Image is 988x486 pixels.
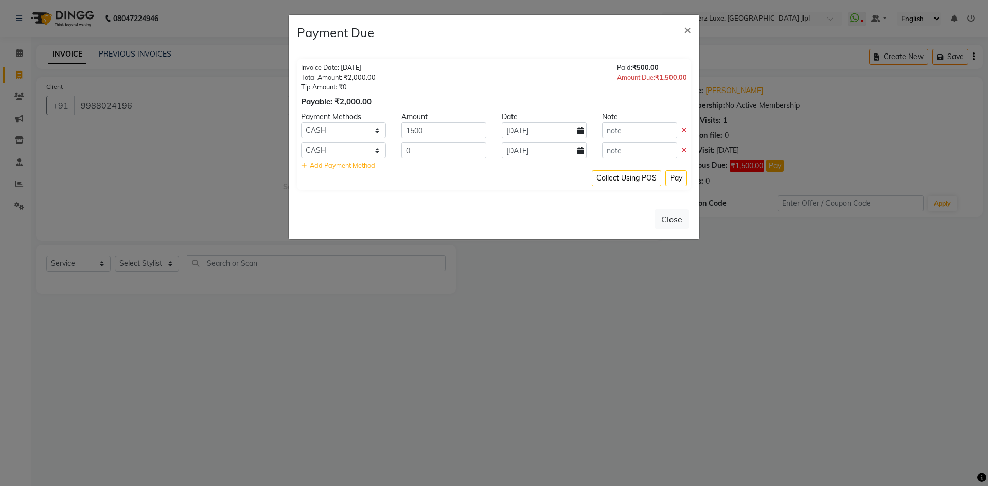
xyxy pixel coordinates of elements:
[655,73,687,81] span: ₹1,500.00
[310,161,375,169] span: Add Payment Method
[301,73,376,82] div: Total Amount: ₹2,000.00
[401,122,486,138] input: Amount
[301,82,376,92] div: Tip Amount: ₹0
[665,170,687,186] button: Pay
[594,112,695,122] div: Note
[301,63,376,73] div: Invoice Date: [DATE]
[494,112,594,122] div: Date
[617,73,687,82] div: Amount Due:
[676,15,699,44] button: Close
[655,209,689,229] button: Close
[502,142,587,158] input: yyyy-mm-dd
[592,170,661,186] button: Collect Using POS
[684,22,691,37] span: ×
[617,63,687,73] div: Paid:
[602,122,677,138] input: note
[632,63,659,71] span: ₹500.00
[502,122,587,138] input: yyyy-mm-dd
[394,112,494,122] div: Amount
[401,142,486,158] input: Amount
[293,112,394,122] div: Payment Methods
[301,96,376,108] div: Payable: ₹2,000.00
[602,142,677,158] input: note
[297,23,374,42] h4: Payment Due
